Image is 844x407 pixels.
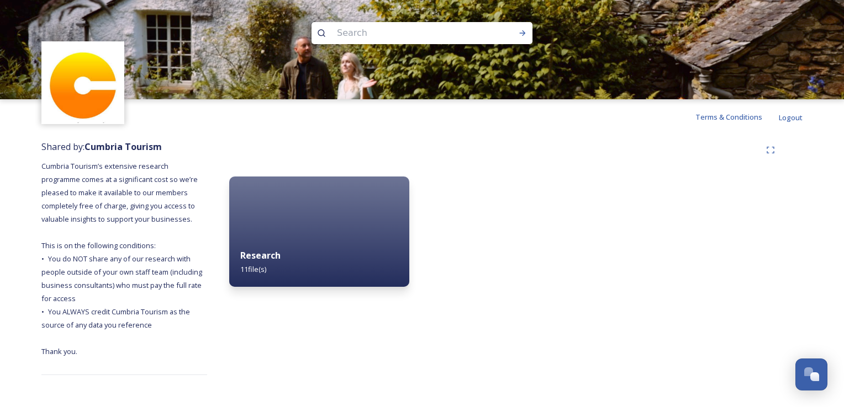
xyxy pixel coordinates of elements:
[85,141,162,153] strong: Cumbria Tourism
[240,249,281,261] strong: Research
[43,43,123,123] img: images.jpg
[695,110,779,124] a: Terms & Conditions
[795,358,827,390] button: Open Chat
[41,161,204,356] span: Cumbria Tourism’s extensive research programme comes at a significant cost so we’re pleased to ma...
[695,112,762,122] span: Terms & Conditions
[41,141,162,153] span: Shared by:
[240,264,266,274] span: 11 file(s)
[779,113,803,122] span: Logout
[331,21,483,45] input: Search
